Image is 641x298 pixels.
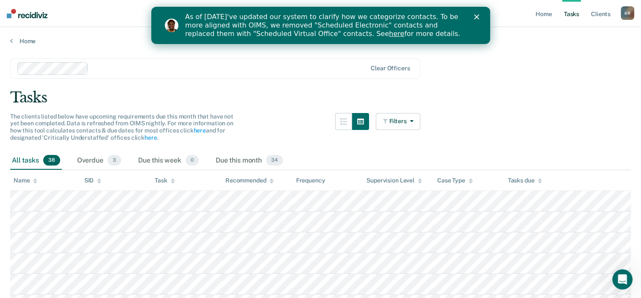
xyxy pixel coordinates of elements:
[84,177,102,184] div: SID
[612,269,633,290] iframe: Intercom live chat
[10,37,631,45] a: Home
[371,65,410,72] div: Clear officers
[621,6,634,20] button: KR
[323,8,331,13] div: Close
[193,127,205,134] a: here
[155,177,175,184] div: Task
[225,177,274,184] div: Recommended
[508,177,542,184] div: Tasks due
[151,7,490,44] iframe: Intercom live chat banner
[296,177,325,184] div: Frequency
[621,6,634,20] div: K R
[10,113,233,141] span: The clients listed below have upcoming requirements due this month that have not yet been complet...
[376,113,421,130] button: Filters
[366,177,422,184] div: Supervision Level
[10,89,631,106] div: Tasks
[437,177,473,184] div: Case Type
[14,177,37,184] div: Name
[43,155,60,166] span: 38
[108,155,121,166] span: 3
[144,134,157,141] a: here
[10,152,62,170] div: All tasks38
[7,9,47,18] img: Recidiviz
[136,152,200,170] div: Due this week0
[266,155,283,166] span: 34
[214,152,285,170] div: Due this month34
[75,152,123,170] div: Overdue3
[186,155,199,166] span: 0
[238,23,253,31] a: here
